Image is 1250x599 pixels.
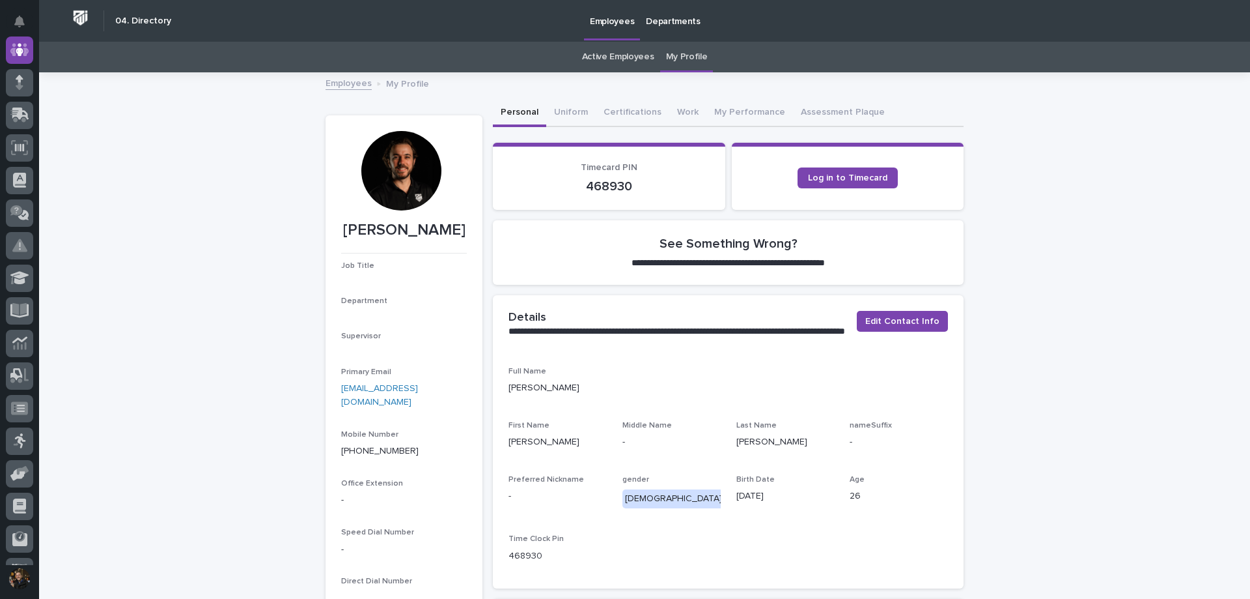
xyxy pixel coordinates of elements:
[736,489,835,503] p: [DATE]
[508,422,549,430] span: First Name
[508,549,607,563] p: 468930
[508,368,546,375] span: Full Name
[16,16,33,37] div: Notifications
[341,262,374,270] span: Job Title
[622,422,672,430] span: Middle Name
[341,446,419,456] a: [PHONE_NUMBER]
[508,179,710,194] p: 468930
[386,76,429,90] p: My Profile
[508,381,948,395] p: [PERSON_NAME]
[493,100,546,127] button: Personal
[798,168,898,188] a: Log in to Timecard
[546,100,596,127] button: Uniform
[793,100,893,127] button: Assessment Plaque
[341,529,414,536] span: Speed Dial Number
[736,422,777,430] span: Last Name
[582,42,654,72] a: Active Employees
[508,489,607,503] p: -
[341,221,467,240] p: [PERSON_NAME]
[508,476,584,484] span: Preferred Nickname
[865,315,939,328] span: Edit Contact Info
[341,384,418,407] a: [EMAIL_ADDRESS][DOMAIN_NAME]
[596,100,669,127] button: Certifications
[622,489,725,508] div: [DEMOGRAPHIC_DATA]
[666,42,708,72] a: My Profile
[115,16,171,27] h2: 04. Directory
[341,577,412,585] span: Direct Dial Number
[736,476,775,484] span: Birth Date
[341,431,398,439] span: Mobile Number
[622,476,649,484] span: gender
[6,565,33,592] button: users-avatar
[6,8,33,35] button: Notifications
[341,368,391,376] span: Primary Email
[341,493,467,507] p: -
[850,435,948,449] p: -
[850,476,865,484] span: Age
[706,100,793,127] button: My Performance
[68,6,92,30] img: Workspace Logo
[669,100,706,127] button: Work
[850,489,948,503] p: 26
[850,422,892,430] span: nameSuffix
[508,435,607,449] p: [PERSON_NAME]
[341,543,467,557] p: -
[622,435,721,449] p: -
[808,173,887,183] span: Log in to Timecard
[508,311,546,325] h2: Details
[736,435,835,449] p: [PERSON_NAME]
[341,297,387,305] span: Department
[326,75,372,90] a: Employees
[341,332,381,340] span: Supervisor
[508,535,564,543] span: Time Clock Pin
[660,236,798,252] h2: See Something Wrong?
[341,480,403,488] span: Office Extension
[581,163,637,172] span: Timecard PIN
[857,311,948,332] button: Edit Contact Info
